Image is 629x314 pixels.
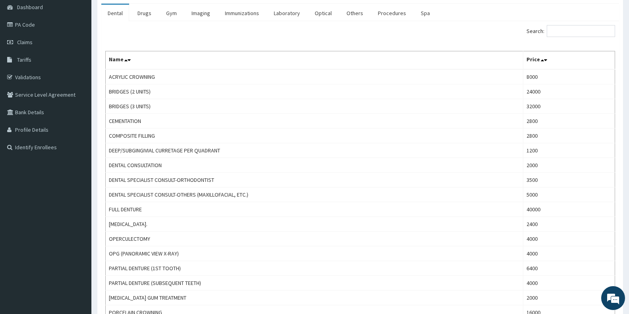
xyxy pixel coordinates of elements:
td: ACRYLIC CROWNING [106,69,523,84]
td: OPERCULECTOMY [106,232,523,246]
td: 8000 [523,69,615,84]
a: Drugs [131,5,158,21]
td: 2000 [523,158,615,173]
a: Procedures [372,5,412,21]
td: [MEDICAL_DATA] GUM TREATMENT [106,291,523,305]
td: 24000 [523,84,615,99]
td: DENTAL CONSULTATION [106,158,523,173]
a: Imaging [185,5,217,21]
td: COMPOSITE FILLING [106,129,523,143]
span: Claims [17,39,33,46]
td: PARTIAL DENTURE (SUBSEQUENT TEETH) [106,276,523,291]
label: Search: [526,25,615,37]
a: Others [340,5,370,21]
a: Laboratory [267,5,306,21]
th: Name [106,51,523,70]
td: 2400 [523,217,615,232]
td: 5000 [523,187,615,202]
td: 3500 [523,173,615,187]
td: 2800 [523,129,615,143]
span: Tariffs [17,56,31,63]
td: DENTAL SPECIALIST CONSULT-OTHERS (MAXILLOFACIAL, ETC.) [106,187,523,202]
a: Gym [160,5,183,21]
td: 2800 [523,114,615,129]
td: PARTIAL DENTURE (1ST TOOTH) [106,261,523,276]
input: Search: [547,25,615,37]
td: 40000 [523,202,615,217]
td: DEEP/SUBGINGIVIAL CURRETAGE PER QUADRANT [106,143,523,158]
td: 4000 [523,276,615,291]
td: FULL DENTURE [106,202,523,217]
span: Dashboard [17,4,43,11]
td: BRIDGES (2 UNITS) [106,84,523,99]
td: 4000 [523,246,615,261]
td: OPG (PANORAMIC VIEW X-RAY) [106,246,523,261]
a: Spa [414,5,436,21]
td: 6400 [523,261,615,276]
td: [MEDICAL_DATA]. [106,217,523,232]
th: Price [523,51,615,70]
td: 32000 [523,99,615,114]
td: 1200 [523,143,615,158]
a: Immunizations [219,5,265,21]
td: BRIDGES (3 UNITS) [106,99,523,114]
td: 2000 [523,291,615,305]
td: DENTAL SPECIALIST CONSULT-ORTHODONTIST [106,173,523,187]
td: CEMENTATION [106,114,523,129]
a: Optical [308,5,338,21]
a: Dental [101,5,129,21]
td: 4000 [523,232,615,246]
